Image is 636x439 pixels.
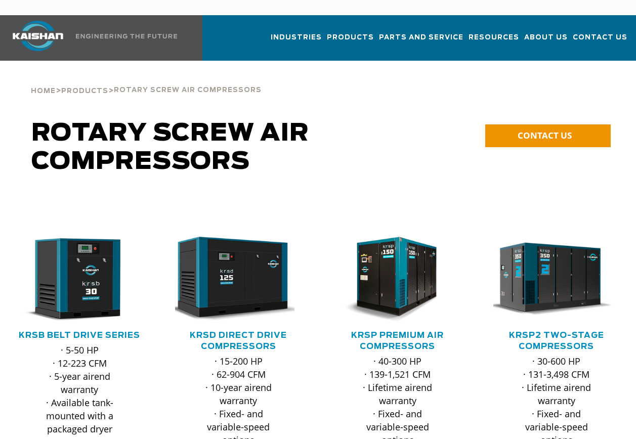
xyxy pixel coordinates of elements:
span: Products [327,32,374,43]
a: Products [61,86,108,95]
span: Contact Us [573,32,627,43]
span: Resources [469,32,519,43]
span: Industries [271,32,322,43]
a: Parts and Service [379,24,463,59]
a: KRSP2 Two-Stage Compressors [509,331,604,350]
img: krsp150 [327,237,454,322]
a: Contact Us [573,24,627,59]
img: krsd125 [167,237,294,322]
span: CONTACT US [518,129,572,141]
img: krsb30 [9,237,136,322]
a: Products [327,24,374,59]
a: Resources [469,24,519,59]
div: krsp150 [334,237,461,322]
a: KRSD Direct Drive Compressors [190,331,287,350]
span: Products [61,88,108,95]
a: CONTACT US [485,124,611,147]
span: Parts and Service [379,32,463,43]
span: Home [31,88,56,95]
span: About Us [524,32,568,43]
div: krsb30 [16,237,143,322]
div: krsp350 [493,237,620,322]
span: Rotary Screw Air Compressors [31,121,309,174]
a: KRSB Belt Drive Series [19,331,140,339]
a: Industries [271,24,322,59]
span: Rotary Screw Air Compressors [114,87,262,94]
img: Engineering the future [76,34,177,38]
a: KRSP Premium Air Compressors [351,331,444,350]
img: krsp350 [486,237,613,322]
div: krsd125 [175,237,302,322]
div: > > [31,61,262,99]
a: About Us [524,24,568,59]
a: Home [31,86,56,95]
